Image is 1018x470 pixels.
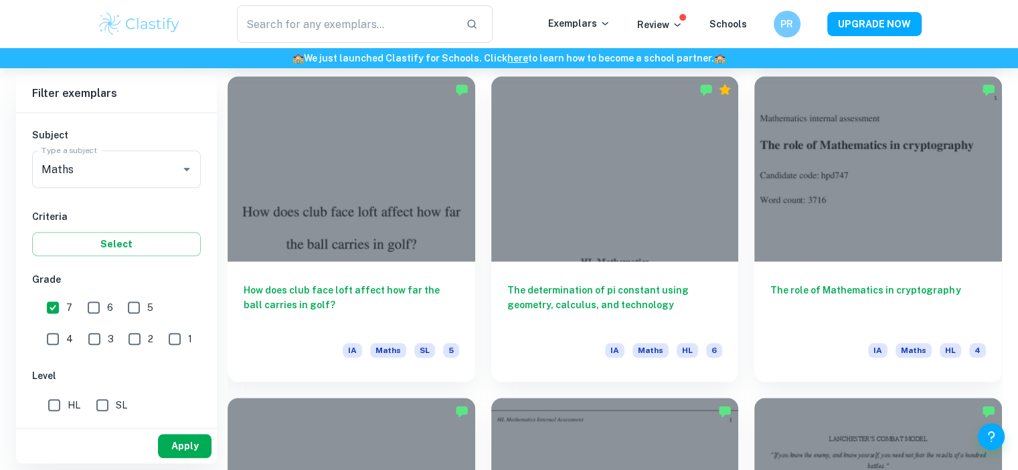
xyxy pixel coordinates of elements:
[32,128,201,142] h6: Subject
[491,76,739,382] a: The determination of pi constant using geometry, calculus, and technologyIAMathsHL6
[66,300,72,315] span: 7
[41,144,97,156] label: Type a subject
[32,209,201,224] h6: Criteria
[414,343,435,358] span: SL
[868,343,887,358] span: IA
[158,434,211,458] button: Apply
[244,283,459,327] h6: How does club face loft affect how far the ball carries in golf?
[68,398,80,413] span: HL
[228,76,475,382] a: How does club face loft affect how far the ball carries in golf?IAMathsSL5
[969,343,986,358] span: 4
[32,368,201,383] h6: Level
[370,343,406,358] span: Maths
[706,343,722,358] span: 6
[177,160,196,179] button: Open
[714,53,726,64] span: 🏫
[632,343,669,358] span: Maths
[718,404,732,418] img: Marked
[188,332,192,346] span: 1
[455,404,469,418] img: Marked
[32,232,201,256] button: Select
[779,17,794,31] h6: PR
[677,343,698,358] span: HL
[116,398,127,413] span: SL
[32,272,201,287] h6: Grade
[66,332,73,346] span: 4
[754,76,1002,382] a: The role of Mathematics in cryptographyIAMathsHL4
[108,332,114,346] span: 3
[774,11,800,37] button: PR
[443,343,459,358] span: 5
[940,343,961,358] span: HL
[982,404,995,418] img: Marked
[507,53,528,64] a: here
[637,17,683,32] p: Review
[455,83,469,96] img: Marked
[978,423,1005,450] button: Help and Feedback
[107,300,113,315] span: 6
[982,83,995,96] img: Marked
[718,83,732,96] div: Premium
[827,12,922,36] button: UPGRADE NOW
[507,283,723,327] h6: The determination of pi constant using geometry, calculus, and technology
[3,51,1015,66] h6: We just launched Clastify for Schools. Click to learn how to become a school partner.
[237,5,456,43] input: Search for any exemplars...
[343,343,362,358] span: IA
[699,83,713,96] img: Marked
[97,11,182,37] img: Clastify logo
[709,19,747,29] a: Schools
[896,343,932,358] span: Maths
[605,343,624,358] span: IA
[148,332,153,346] span: 2
[770,283,986,327] h6: The role of Mathematics in cryptography
[548,16,610,31] p: Exemplars
[292,53,304,64] span: 🏫
[147,300,153,315] span: 5
[16,75,217,112] h6: Filter exemplars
